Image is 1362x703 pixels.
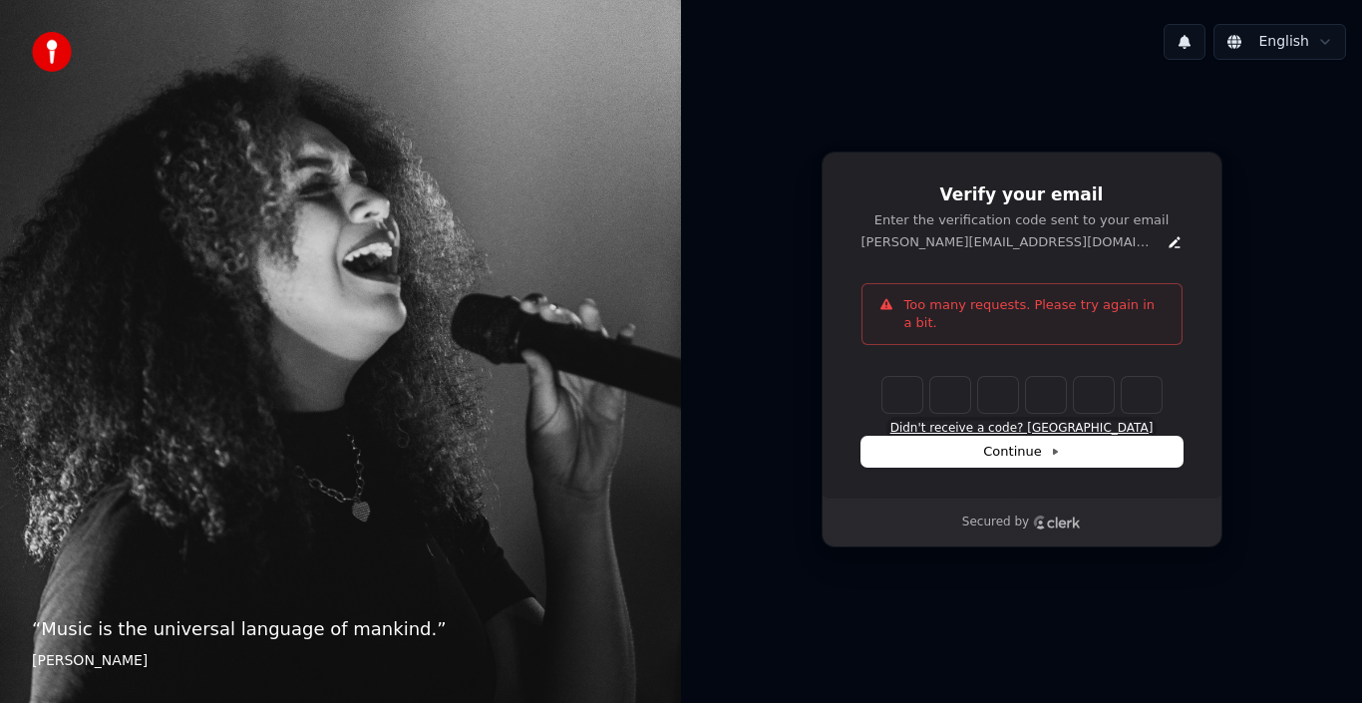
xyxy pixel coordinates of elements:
[890,421,1154,437] button: Didn't receive a code? [GEOGRAPHIC_DATA]
[32,651,649,671] footer: [PERSON_NAME]
[861,437,1183,467] button: Continue
[861,183,1183,207] h1: Verify your email
[962,515,1029,530] p: Secured by
[1033,516,1081,529] a: Clerk logo
[32,32,72,72] img: youka
[861,233,1159,251] p: [PERSON_NAME][EMAIL_ADDRESS][DOMAIN_NAME]
[1167,234,1183,250] button: Edit
[983,443,1059,461] span: Continue
[32,615,649,643] p: “ Music is the universal language of mankind. ”
[861,211,1183,229] p: Enter the verification code sent to your email
[882,377,1162,413] input: Enter verification code
[904,296,1166,332] p: Too many requests. Please try again in a bit.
